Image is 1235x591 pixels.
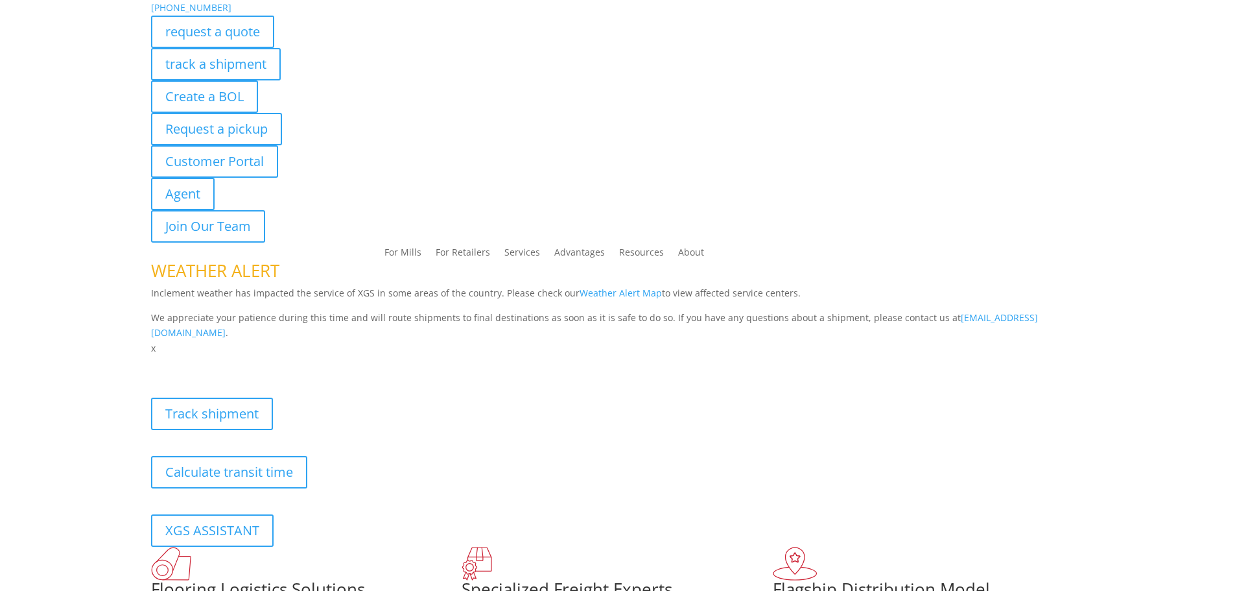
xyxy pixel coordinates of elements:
a: About [678,248,704,262]
img: xgs-icon-focused-on-flooring-red [462,547,492,581]
p: We appreciate your patience during this time and will route shipments to final destinations as so... [151,310,1085,341]
a: Advantages [554,248,605,262]
a: track a shipment [151,48,281,80]
a: Track shipment [151,398,273,430]
p: Inclement weather has impacted the service of XGS in some areas of the country. Please check our ... [151,285,1085,310]
img: xgs-icon-total-supply-chain-intelligence-red [151,547,191,581]
a: XGS ASSISTANT [151,514,274,547]
a: Services [504,248,540,262]
a: For Retailers [436,248,490,262]
img: xgs-icon-flagship-distribution-model-red [773,547,817,581]
a: Resources [619,248,664,262]
b: Visibility, transparency, and control for your entire supply chain. [151,358,440,370]
a: Weather Alert Map [580,287,662,299]
a: Customer Portal [151,145,278,178]
a: [PHONE_NUMBER] [151,1,231,14]
a: For Mills [384,248,421,262]
a: Request a pickup [151,113,282,145]
span: WEATHER ALERT [151,259,279,282]
a: request a quote [151,16,274,48]
a: Create a BOL [151,80,258,113]
a: Join Our Team [151,210,265,243]
p: x [151,341,1085,356]
a: Calculate transit time [151,456,307,488]
a: Agent [151,178,215,210]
